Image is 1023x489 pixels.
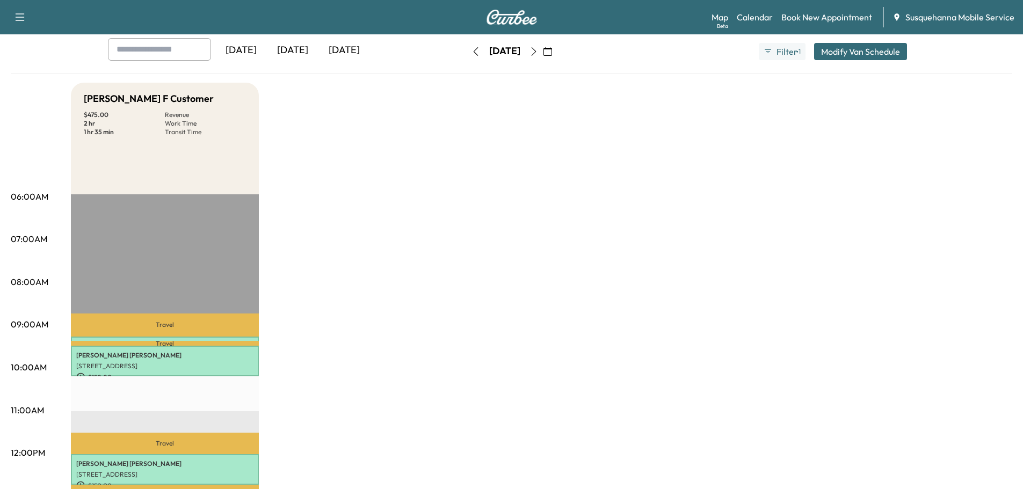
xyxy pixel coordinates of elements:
[489,45,520,58] div: [DATE]
[11,232,47,245] p: 07:00AM
[76,373,253,382] p: $ 150.00
[76,470,253,479] p: [STREET_ADDRESS]
[76,362,253,370] p: [STREET_ADDRESS]
[814,43,907,60] button: Modify Van Schedule
[71,313,259,337] p: Travel
[11,446,45,459] p: 12:00PM
[11,361,47,374] p: 10:00AM
[11,275,48,288] p: 08:00AM
[165,128,246,136] p: Transit Time
[717,22,728,30] div: Beta
[11,404,44,417] p: 11:00AM
[486,10,538,25] img: Curbee Logo
[165,111,246,119] p: Revenue
[84,91,214,106] h5: [PERSON_NAME] F Customer
[76,351,253,360] p: [PERSON_NAME] [PERSON_NAME]
[11,190,48,203] p: 06:00AM
[777,45,796,58] span: Filter
[84,128,165,136] p: 1 hr 35 min
[215,38,267,63] div: [DATE]
[11,318,48,331] p: 09:00AM
[712,11,728,24] a: MapBeta
[905,11,1014,24] span: Susquehanna Mobile Service
[799,47,801,56] span: 1
[71,433,259,454] p: Travel
[267,38,318,63] div: [DATE]
[759,43,805,60] button: Filter●1
[165,119,246,128] p: Work Time
[318,38,370,63] div: [DATE]
[796,49,798,54] span: ●
[84,119,165,128] p: 2 hr
[71,341,259,346] p: Travel
[84,111,165,119] p: $ 475.00
[737,11,773,24] a: Calendar
[781,11,872,24] a: Book New Appointment
[76,459,253,468] p: [PERSON_NAME] [PERSON_NAME]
